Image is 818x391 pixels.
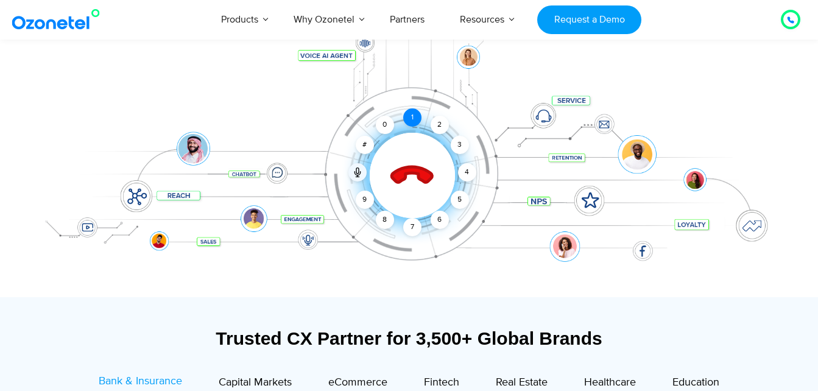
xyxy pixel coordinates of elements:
[376,211,394,229] div: 8
[450,136,468,154] div: 3
[584,376,636,389] span: Healthcare
[496,376,548,389] span: Real Estate
[403,108,421,127] div: 1
[537,5,641,34] a: Request a Demo
[458,163,476,181] div: 4
[376,116,394,134] div: 0
[431,211,449,229] div: 6
[403,218,421,236] div: 7
[672,376,719,389] span: Education
[424,376,459,389] span: Fintech
[450,191,468,209] div: 5
[35,328,784,349] div: Trusted CX Partner for 3,500+ Global Brands
[99,375,182,388] span: Bank & Insurance
[356,136,374,154] div: #
[431,116,449,134] div: 2
[328,376,387,389] span: eCommerce
[219,376,292,389] span: Capital Markets
[356,191,374,209] div: 9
